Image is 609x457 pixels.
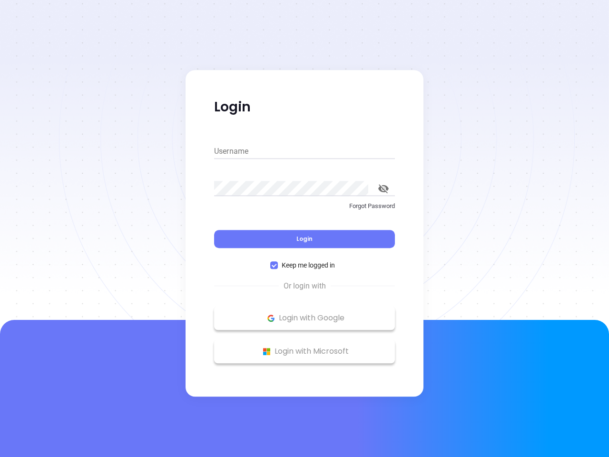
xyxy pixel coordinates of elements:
span: Login [296,235,313,243]
img: Google Logo [265,312,277,324]
span: Or login with [279,280,331,292]
a: Forgot Password [214,201,395,219]
p: Forgot Password [214,201,395,211]
button: Login [214,230,395,248]
p: Login [214,99,395,116]
p: Login with Microsoft [219,344,390,358]
button: Google Logo Login with Google [214,306,395,330]
button: toggle password visibility [372,177,395,200]
img: Microsoft Logo [261,346,273,358]
button: Microsoft Logo Login with Microsoft [214,339,395,363]
span: Keep me logged in [278,260,339,270]
p: Login with Google [219,311,390,325]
